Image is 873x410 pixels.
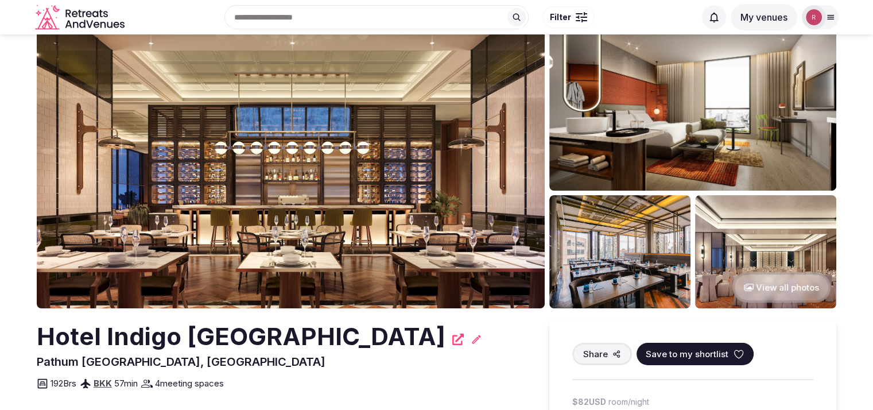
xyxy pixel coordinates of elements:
img: Venue cover photo [37,30,545,308]
span: 4 meeting spaces [155,377,224,389]
button: Filter [542,6,595,28]
img: Venue gallery photo [549,195,690,308]
button: Share [572,343,632,365]
button: View all photos [732,272,831,303]
img: Venue gallery photo [549,30,836,191]
img: robiejavier [806,9,822,25]
span: 192 Brs [51,377,76,389]
span: Filter [550,11,571,23]
h2: Hotel Indigo [GEOGRAPHIC_DATA] [37,320,445,354]
span: Pathum [GEOGRAPHIC_DATA], [GEOGRAPHIC_DATA] [37,355,325,369]
button: My venues [731,4,797,30]
span: room/night [608,396,649,408]
a: Visit the homepage [35,5,127,30]
span: 57 min [114,377,138,389]
img: Venue gallery photo [695,195,836,308]
span: Save to my shortlist [646,348,728,360]
svg: Retreats and Venues company logo [35,5,127,30]
a: BKK [94,378,112,389]
span: $82 USD [572,396,606,408]
button: Save to my shortlist [637,343,754,365]
a: My venues [731,11,797,23]
span: Share [583,348,608,360]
